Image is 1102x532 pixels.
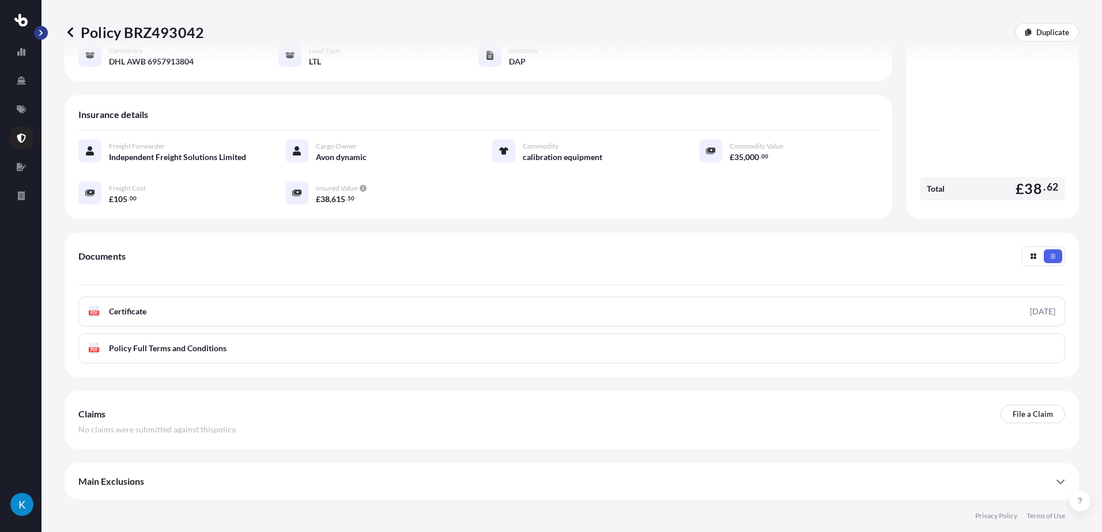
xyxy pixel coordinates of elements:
span: 000 [745,153,759,161]
span: Cargo Owner [316,142,357,151]
span: 615 [331,195,345,203]
span: 38 [1024,181,1041,196]
span: , [744,153,745,161]
p: Duplicate [1036,26,1069,38]
text: PDF [90,311,98,315]
a: File a Claim [1001,405,1065,423]
p: File a Claim [1013,408,1053,420]
span: . [760,154,761,158]
span: Certificate [109,306,146,317]
span: Commodity Value [730,142,783,151]
span: 105 [114,195,127,203]
span: 00 [130,196,137,200]
a: Privacy Policy [975,511,1017,520]
span: Insured Value [316,184,357,193]
p: Policy BRZ493042 [65,23,204,41]
span: 50 [348,196,354,200]
span: £ [316,195,320,203]
span: Freight Cost [109,184,146,193]
span: K [18,499,25,510]
span: 35 [734,153,744,161]
span: . [128,196,129,200]
span: Avon dynamic [316,151,367,163]
a: PDFCertificate[DATE] [78,297,1065,326]
span: Total [927,183,945,195]
span: Claims [78,408,105,420]
span: 38 [320,195,330,203]
span: , [330,195,331,203]
span: £ [109,195,114,203]
span: . [1043,184,1046,191]
span: £ [730,153,734,161]
text: PDF [90,348,98,352]
a: Duplicate [1015,23,1079,41]
span: 62 [1047,184,1058,191]
span: 00 [761,154,768,158]
span: Insurance details [78,109,148,120]
span: Independent Freight Solutions Limited [109,151,246,163]
div: [DATE] [1030,306,1055,317]
span: Main Exclusions [78,476,144,487]
a: PDFPolicy Full Terms and Conditions [78,333,1065,363]
span: calibration equipment [523,151,602,163]
span: Documents [78,250,126,262]
span: . [346,196,347,200]
span: £ [1016,181,1024,196]
span: Commodity [523,142,558,151]
span: No claims were submitted against this policy . [78,424,237,435]
span: Policy Full Terms and Conditions [109,343,227,354]
div: Main Exclusions [78,468,1065,495]
span: Freight Forwarder [109,142,165,151]
a: Terms of Use [1026,511,1065,520]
